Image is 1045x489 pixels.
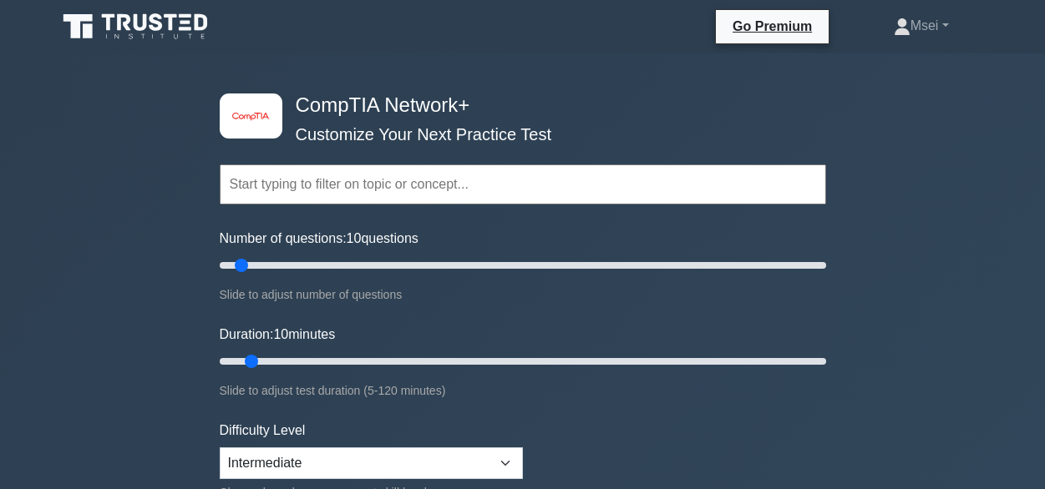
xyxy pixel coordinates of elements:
h4: CompTIA Network+ [289,93,744,118]
div: Slide to adjust test duration (5-120 minutes) [220,381,826,401]
div: Slide to adjust number of questions [220,285,826,305]
label: Number of questions: questions [220,229,419,249]
input: Start typing to filter on topic or concept... [220,164,826,204]
label: Duration: minutes [220,325,336,345]
span: 10 [347,231,362,245]
label: Difficulty Level [220,421,306,441]
span: 10 [273,327,288,341]
a: Msei [854,9,989,43]
a: Go Premium [723,16,822,37]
